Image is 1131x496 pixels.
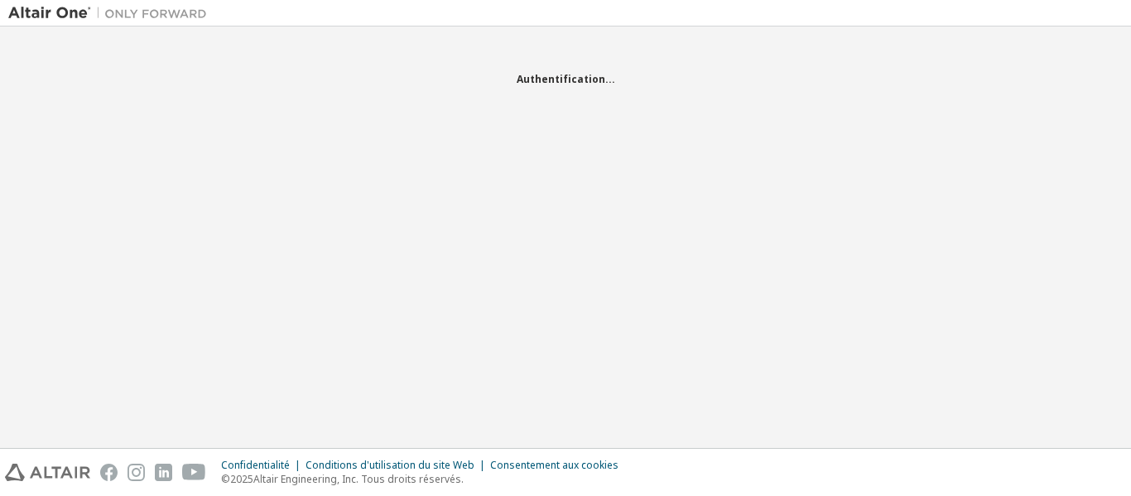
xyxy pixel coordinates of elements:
[5,464,90,481] img: altair_logo.svg
[517,72,615,86] font: Authentification...
[490,458,618,472] font: Consentement aux cookies
[230,472,253,486] font: 2025
[221,472,230,486] font: ©
[100,464,118,481] img: facebook.svg
[253,472,464,486] font: Altair Engineering, Inc. Tous droits réservés.
[155,464,172,481] img: linkedin.svg
[128,464,145,481] img: instagram.svg
[221,458,290,472] font: Confidentialité
[8,5,215,22] img: Altaïr Un
[182,464,206,481] img: youtube.svg
[306,458,474,472] font: Conditions d'utilisation du site Web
